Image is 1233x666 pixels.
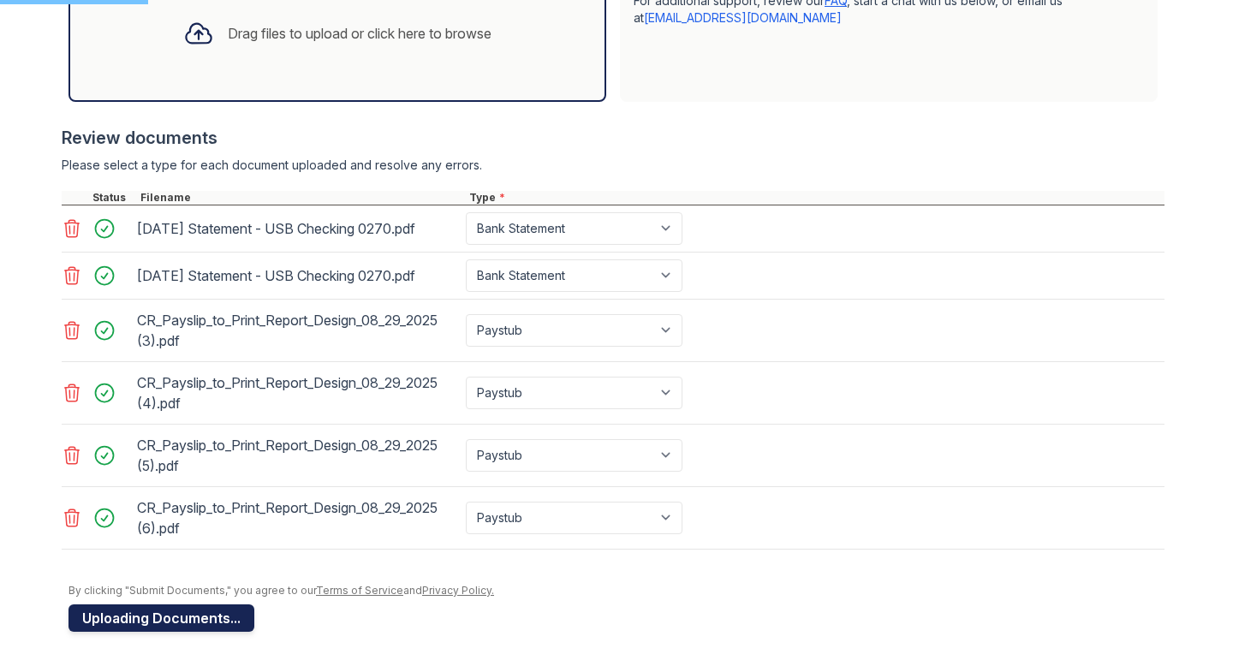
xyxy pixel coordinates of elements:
a: Terms of Service [316,584,403,597]
div: Drag files to upload or click here to browse [228,23,491,44]
div: CR_Payslip_to_Print_Report_Design_08_29_2025 (6).pdf [137,494,459,542]
div: Review documents [62,126,1164,150]
div: [DATE] Statement - USB Checking 0270.pdf [137,262,459,289]
button: Uploading Documents... [68,604,254,632]
a: Privacy Policy. [422,584,494,597]
div: Filename [137,191,466,205]
div: CR_Payslip_to_Print_Report_Design_08_29_2025 (4).pdf [137,369,459,417]
div: CR_Payslip_to_Print_Report_Design_08_29_2025 (3).pdf [137,306,459,354]
div: Status [89,191,137,205]
div: By clicking "Submit Documents," you agree to our and [68,584,1164,598]
div: [DATE] Statement - USB Checking 0270.pdf [137,215,459,242]
a: [EMAIL_ADDRESS][DOMAIN_NAME] [644,10,842,25]
div: CR_Payslip_to_Print_Report_Design_08_29_2025 (5).pdf [137,431,459,479]
div: Please select a type for each document uploaded and resolve any errors. [62,157,1164,174]
div: Type [466,191,1164,205]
